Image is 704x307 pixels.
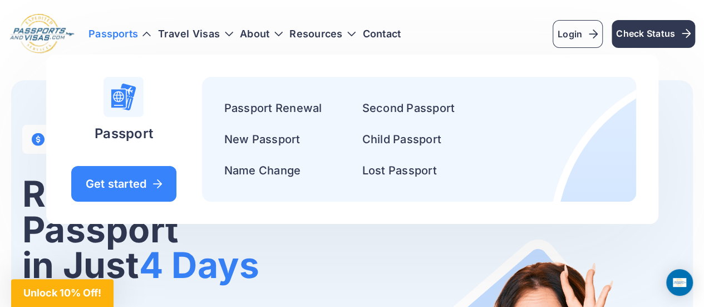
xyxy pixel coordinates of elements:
a: Second Passport [362,101,455,115]
span: Get started [86,178,163,189]
h3: Resources [289,28,356,40]
a: Passport Renewal [224,101,322,115]
span: 4 Days [139,243,259,286]
h4: Passport [95,126,153,142]
span: Check Status [616,27,691,40]
span: Login [558,27,598,41]
img: Logo [9,13,75,55]
a: Lost Passport [362,164,437,177]
h3: Travel Visas [158,28,233,40]
a: Contact [362,28,401,40]
a: About [240,28,269,40]
h1: Renew your Passport in Just [22,176,343,283]
a: Check Status [612,20,695,48]
a: Child Passport [362,133,441,146]
a: Get started [71,166,177,202]
span: Unlock 10% Off! [23,287,101,299]
div: Unlock 10% Off! [11,279,114,307]
a: Login [553,20,603,48]
h3: Passports [88,28,151,40]
div: Open Intercom Messenger [666,269,693,296]
a: Name Change [224,164,301,177]
a: New Passport [224,133,301,146]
